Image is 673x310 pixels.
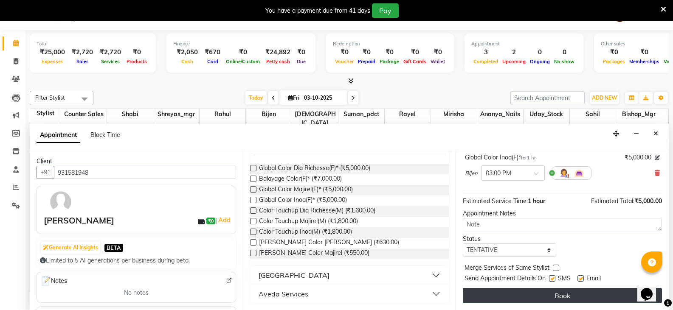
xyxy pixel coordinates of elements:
span: Expenses [39,59,65,64]
span: SMS [558,274,571,285]
input: Search Appointment [510,91,585,104]
span: Estimated Total: [591,197,634,205]
img: Hairdresser.png [559,168,569,178]
span: 1 hour [528,197,545,205]
span: Online/Custom [224,59,262,64]
span: Shabi [107,109,153,120]
div: 2 [500,47,528,57]
iframe: chat widget [637,276,665,302]
span: Balayage Color(F)* (₹7,000.00) [259,174,342,185]
span: Ananya_Nails [477,109,523,120]
span: Merge Services of Same Stylist [465,263,549,274]
div: ₹0 [428,47,447,57]
button: Close [650,127,662,140]
span: Gift Cards [401,59,428,64]
img: Interior.png [574,168,584,178]
div: Limited to 5 AI generations per business during beta. [40,256,233,265]
div: ₹0 [333,47,356,57]
div: ₹2,720 [68,47,96,57]
div: ₹0 [601,47,627,57]
span: Global Color Majirel(F)* (₹5,000.00) [259,185,353,195]
input: 2025-10-03 [301,92,344,104]
span: Package [377,59,401,64]
span: Mirisha [431,109,477,120]
div: Aveda Services [259,289,308,299]
span: Block Time [90,131,120,139]
button: Pay [372,3,399,18]
span: No notes [124,288,149,297]
span: Bijen [465,169,478,178]
div: ₹0 [294,47,309,57]
div: You have a payment due from 41 days [265,6,370,15]
div: ₹0 [401,47,428,57]
span: Notes [40,276,67,287]
span: Today [245,91,267,104]
div: ₹0 [124,47,149,57]
div: ₹670 [201,47,224,57]
span: Cash [179,59,195,64]
i: Edit price [655,155,660,160]
button: [GEOGRAPHIC_DATA] [253,268,446,283]
span: ₹0 [206,218,215,224]
span: Upcoming [500,59,528,64]
span: [PERSON_NAME] Color Majirel (₹550.00) [259,249,369,259]
span: Packages [601,59,627,64]
span: rahul [200,109,245,120]
div: [GEOGRAPHIC_DATA] [259,270,329,280]
span: Color Touchup Majirel(M) (₹1,800.00) [259,217,358,227]
span: | [215,215,232,225]
span: Due [295,59,308,64]
span: BETA [104,244,123,252]
button: ADD NEW [590,92,619,104]
button: Generate AI Insights [41,242,100,254]
div: Global Color Inoa(F)* [465,153,536,162]
span: Color Touchup Dia Richesse(M) (₹1,600.00) [259,206,375,217]
div: ₹2,050 [173,47,201,57]
div: Client [37,157,236,166]
span: Shreyas_mgr [153,109,199,120]
span: Appointment [37,128,80,143]
div: Stylist [30,109,61,118]
span: Sales [74,59,91,64]
span: [PERSON_NAME] Color [PERSON_NAME] (₹630.00) [259,238,399,249]
span: Sahil [570,109,616,120]
span: ₹5,000.00 [634,197,662,205]
span: Prepaid [356,59,377,64]
div: ₹24,892 [262,47,294,57]
div: ₹0 [627,47,662,57]
img: avatar [48,190,73,214]
a: Add [217,215,232,225]
span: Wallet [428,59,447,64]
div: ₹0 [356,47,377,57]
span: Petty cash [264,59,292,64]
span: [DEMOGRAPHIC_DATA] [292,109,338,128]
div: Total [37,40,149,47]
span: Counter Sales [61,109,107,120]
span: Uday_Stock [524,109,569,120]
span: No show [552,59,577,64]
span: Bijen [246,109,292,120]
span: Estimated Service Time: [463,197,528,205]
div: ₹2,720 [96,47,124,57]
div: Redemption [333,40,447,47]
div: Appointment Notes [463,209,662,218]
span: Fri [286,95,301,101]
span: Card [205,59,220,64]
span: Voucher [333,59,356,64]
span: Ongoing [528,59,552,64]
div: 0 [528,47,552,57]
div: ₹0 [377,47,401,57]
span: Suman_pdct [338,109,384,120]
small: for [521,155,536,161]
span: Completed [471,59,500,64]
div: Status [463,235,556,243]
span: Global Color Dia Richesse(F)* (₹5,000.00) [259,164,370,174]
span: Bishop_Mgr [616,109,662,120]
div: 3 [471,47,500,57]
div: [PERSON_NAME] [44,214,114,227]
div: Finance [173,40,309,47]
span: ADD NEW [592,95,617,101]
span: Rayel [385,109,431,120]
button: +91 [37,166,54,179]
button: Book [463,288,662,303]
